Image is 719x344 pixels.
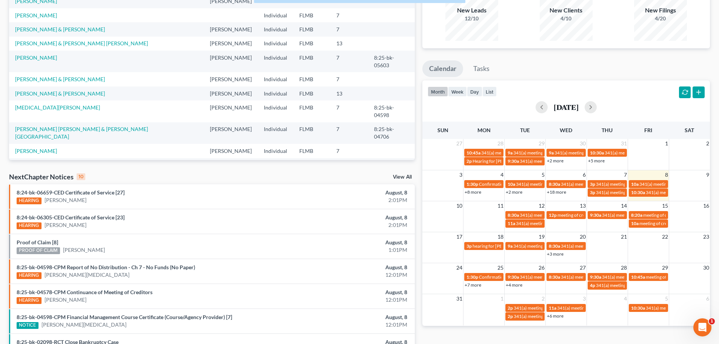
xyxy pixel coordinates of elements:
span: 10:30a [631,190,645,195]
a: +3 more [547,251,563,257]
span: meeting of creditors for [PERSON_NAME] [557,212,640,218]
div: PROOF OF CLAIM [17,247,60,254]
span: 27 [579,263,587,272]
span: 10a [508,181,515,187]
td: Individual [258,100,293,122]
td: 13 [330,37,368,51]
button: list [482,86,497,97]
span: 5 [541,170,545,179]
span: 1:30p [467,274,478,280]
td: Individual [258,51,293,72]
div: New Filings [634,6,687,15]
div: August, 8 [282,264,407,271]
td: [PERSON_NAME] [204,100,258,122]
span: 31 [620,139,628,148]
td: Individual [258,72,293,86]
span: Confirmation hearing for [PERSON_NAME] [479,181,565,187]
a: 8:24-bk-06659-CED Certificate of Service [27] [17,189,125,196]
span: 30 [579,139,587,148]
a: 8:25-bk-04598-CPM Report of No Distribution - Ch 7 - No Funds (No Paper) [17,264,195,270]
span: 9:30a [590,274,601,280]
a: [PERSON_NAME] [15,12,57,19]
span: 13 [579,201,587,210]
span: 2 [541,294,545,303]
td: 7 [330,72,368,86]
div: HEARING [17,197,42,204]
span: 8:30a [549,274,560,280]
td: Individual [258,37,293,51]
span: 10:30a [631,305,645,311]
a: [PERSON_NAME][MEDICAL_DATA] [42,321,126,329]
button: month [428,86,448,97]
a: Tasks [467,60,496,77]
a: 8:25-bk-04578-CPM Continuance of Meeting of Creditors [17,289,152,295]
a: [PERSON_NAME] & [PERSON_NAME] [15,76,105,82]
span: Mon [477,127,491,133]
td: FLMB [293,144,330,158]
span: 9a [508,150,513,156]
td: [PERSON_NAME] [204,122,258,144]
td: FLMB [293,72,330,86]
td: FLMB [293,158,330,180]
span: 8:30a [508,212,519,218]
a: [PERSON_NAME][MEDICAL_DATA] [45,271,129,279]
span: Fri [644,127,652,133]
td: 7 [330,122,368,144]
span: 341(a) meeting for [PERSON_NAME] [513,243,586,249]
span: 3p [590,190,595,195]
div: 12:01PM [282,321,407,329]
span: 28 [497,139,504,148]
span: 341(a) meeting for [PERSON_NAME] & [PERSON_NAME] [520,212,633,218]
span: 10a [631,181,639,187]
td: FLMB [293,22,330,36]
span: 341(a) meeting for [PERSON_NAME] & [PERSON_NAME] [514,313,627,319]
td: [PERSON_NAME] [204,158,258,180]
td: FLMB [293,122,330,144]
span: 6 [582,170,587,179]
div: 12:01PM [282,296,407,304]
div: August, 8 [282,239,407,246]
span: 4p [590,282,595,288]
div: 2:01PM [282,221,407,229]
span: 1 [709,318,715,324]
span: 11 [497,201,504,210]
span: 341(a) meeting for [PERSON_NAME] [602,274,675,280]
span: 11a [549,305,556,311]
span: 27 [456,139,463,148]
a: [MEDICAL_DATA][PERSON_NAME] [15,104,100,111]
div: HEARING [17,297,42,304]
span: 341(a) meeting for [PERSON_NAME] [596,181,669,187]
span: 8 [664,170,669,179]
span: 1 [664,139,669,148]
span: 9:30a [508,274,519,280]
span: 12 [538,201,545,210]
span: 16 [702,201,710,210]
span: 5 [664,294,669,303]
td: [PERSON_NAME] [204,51,258,72]
span: 10:45a [631,274,645,280]
span: 4 [500,170,504,179]
span: 25 [497,263,504,272]
td: Individual [258,122,293,144]
span: 4 [623,294,628,303]
span: Hearing for [PERSON_NAME] [473,158,531,164]
div: New Leads [445,6,498,15]
span: 9a [549,150,554,156]
div: August, 8 [282,288,407,296]
span: Tue [520,127,530,133]
a: +5 more [588,158,605,164]
div: HEARING [17,272,42,279]
td: [PERSON_NAME] [204,144,258,158]
td: [PERSON_NAME] [204,72,258,86]
span: 341(a) meeting for [PERSON_NAME] [596,190,669,195]
td: FLMB [293,8,330,22]
a: [PERSON_NAME] [15,54,57,61]
span: 9a [508,243,513,249]
a: 8:25-bk-04598-CPM Financial Management Course Certificate (Course/Agency Provider) [7] [17,314,232,320]
td: 13 [330,86,368,100]
a: [PERSON_NAME] [63,246,105,254]
span: 1 [500,294,504,303]
iframe: Intercom live chat [693,318,711,336]
span: 29 [661,263,669,272]
span: 341(a) meeting for [PERSON_NAME] [516,181,589,187]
